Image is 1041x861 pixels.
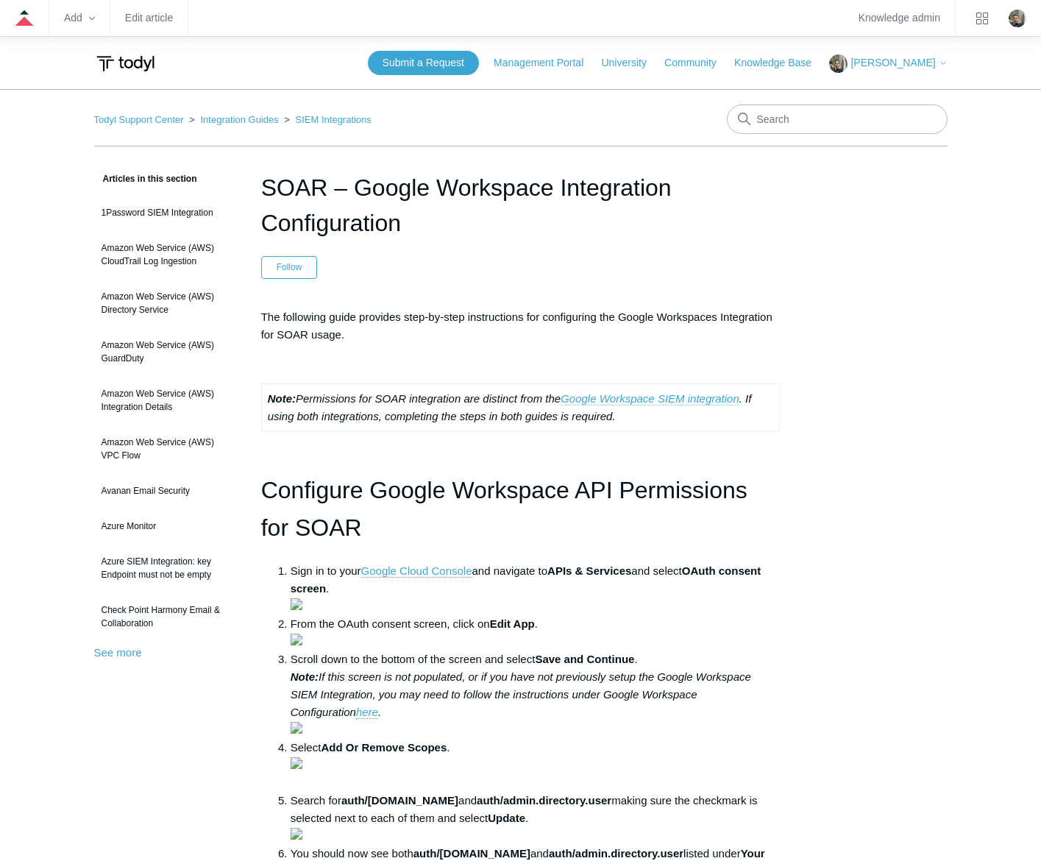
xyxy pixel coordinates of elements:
[268,392,296,405] strong: Note:
[94,114,187,125] li: Todyl Support Center
[296,114,372,125] a: SIEM Integrations
[727,104,948,134] input: Search
[1009,10,1026,27] img: user avatar
[1009,10,1026,27] zd-hc-trigger: Click your profile icon to open the profile menu
[291,634,302,645] img: 33701051200019
[94,596,239,637] a: Check Point Harmony Email & Collaboration
[601,55,661,71] a: University
[488,812,525,824] strong: Update
[535,653,634,665] strong: Save and Continue
[561,392,739,405] a: Google Workspace SIEM integration
[829,54,947,73] button: [PERSON_NAME]
[94,646,142,659] a: See more
[261,472,781,547] h1: Configure Google Workspace API Permissions for SOAR
[94,283,239,324] a: Amazon Web Service (AWS) Directory Service
[341,794,458,807] strong: auth/[DOMAIN_NAME]
[64,14,95,22] zd-hc-trigger: Add
[94,234,239,275] a: Amazon Web Service (AWS) CloudTrail Log Ingestion
[413,847,530,860] strong: auth/[DOMAIN_NAME]
[94,114,184,125] a: Todyl Support Center
[494,55,598,71] a: Management Portal
[291,562,781,615] li: Sign in to your and navigate to and select .
[261,170,781,241] h1: SOAR – Google Workspace Integration Configuration
[94,50,157,77] img: Todyl Support Center Help Center home page
[734,55,826,71] a: Knowledge Base
[281,114,372,125] li: SIEM Integrations
[186,114,281,125] li: Integration Guides
[268,392,752,422] em: Permissions for SOAR integration are distinct from the . If using both integrations, completing t...
[368,51,479,75] a: Submit a Request
[291,670,751,719] em: If this screen is not populated, or if you have not previously setup the Google Workspace SIEM In...
[291,722,302,734] img: 33701149893651
[291,828,302,840] img: 33703625186067
[94,199,239,227] a: 1Password SIEM Integration
[859,14,940,22] a: Knowledge admin
[261,308,781,344] p: The following guide provides step-by-step instructions for configuring the Google Workspaces Inte...
[94,174,197,184] span: Articles in this section
[490,617,535,630] strong: Edit App
[94,331,239,372] a: Amazon Web Service (AWS) GuardDuty
[94,428,239,470] a: Amazon Web Service (AWS) VPC Flow
[94,477,239,505] a: Avanan Email Security
[94,380,239,421] a: Amazon Web Service (AWS) Integration Details
[291,615,781,651] li: From the OAuth consent screen, click on .
[200,114,278,125] a: Integration Guides
[356,706,378,719] a: here
[291,739,781,792] li: Select .
[664,55,731,71] a: Community
[94,548,239,589] a: Azure SIEM Integration: key Endpoint must not be empty
[291,598,302,610] img: 33701038857235
[261,256,318,278] button: Follow Article
[291,651,781,739] li: Scroll down to the bottom of the screen and select .
[125,14,173,22] a: Edit article
[549,847,683,860] strong: auth/admin.directory.user
[547,564,631,577] strong: APIs & Services
[850,57,935,68] span: [PERSON_NAME]
[291,757,302,769] img: 33703625183507
[291,792,781,845] li: Search for and making sure the checkmark is selected next to each of them and select .
[321,741,447,754] strong: Add Or Remove Scopes
[94,512,239,540] a: Azure Monitor
[477,794,611,807] strong: auth/admin.directory.user
[361,564,472,578] a: Google Cloud Console
[291,670,319,683] strong: Note:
